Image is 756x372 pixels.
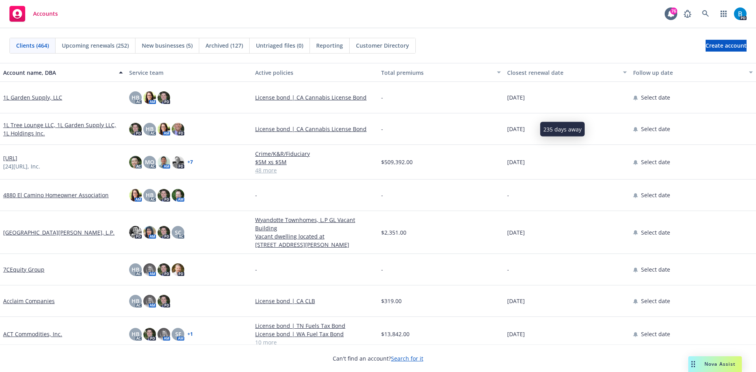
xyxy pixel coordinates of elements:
span: - [507,265,509,274]
div: Total premiums [381,68,492,77]
span: SC [175,228,182,237]
a: [URL] [3,154,17,162]
span: Select date [641,191,670,199]
img: photo [172,263,184,276]
a: 10 more [255,338,375,346]
span: - [381,265,383,274]
span: SF [175,330,181,338]
a: Search [698,6,713,22]
span: $319.00 [381,297,402,305]
img: photo [157,156,170,168]
span: - [381,191,383,199]
span: Select date [641,330,670,338]
a: License bond | CA Cannabis License Bond [255,93,375,102]
span: $509,392.00 [381,158,413,166]
span: Create account [706,38,747,53]
span: [DATE] [507,158,525,166]
a: Search for it [391,355,423,362]
a: Wyandotte Townhomes, L.P GL Vacant Building [255,216,375,232]
span: [DATE] [507,93,525,102]
span: Customer Directory [356,41,409,50]
img: photo [143,263,156,276]
img: photo [143,295,156,307]
span: Select date [641,265,670,274]
img: photo [157,328,170,341]
span: [DATE] [507,125,525,133]
button: Follow up date [630,63,756,82]
span: Nova Assist [704,361,736,367]
span: [DATE] [507,297,525,305]
img: photo [157,123,170,135]
button: Service team [126,63,252,82]
img: photo [172,123,184,135]
span: $2,351.00 [381,228,406,237]
a: 1L Garden Supply, LLC [3,93,62,102]
span: - [255,265,257,274]
span: HB [146,191,154,199]
div: 76 [670,7,677,15]
a: License bond | CA CLB [255,297,375,305]
button: Closest renewal date [504,63,630,82]
span: - [381,125,383,133]
div: Drag to move [688,356,698,372]
img: photo [157,263,170,276]
span: Upcoming renewals (252) [62,41,129,50]
a: Create account [706,40,747,52]
span: Can't find an account? [333,354,423,363]
span: $13,842.00 [381,330,409,338]
a: ACT Commodities, Inc. [3,330,62,338]
img: photo [172,189,184,202]
a: Accounts [6,3,61,25]
div: Follow up date [633,68,744,77]
button: Nova Assist [688,356,742,372]
span: Select date [641,297,670,305]
span: [DATE] [507,330,525,338]
a: License bond | WA Fuel Tax Bond [255,330,375,338]
span: New businesses (5) [142,41,193,50]
a: 48 more [255,166,375,174]
a: [GEOGRAPHIC_DATA][PERSON_NAME], L.P. [3,228,115,237]
a: Report a Bug [680,6,695,22]
span: Select date [641,125,670,133]
img: photo [157,189,170,202]
a: Crime/K&R/Fiduciary [255,150,375,158]
span: - [255,191,257,199]
span: HB [132,330,139,338]
img: photo [143,91,156,104]
span: HB [132,297,139,305]
span: HB [132,93,139,102]
div: Service team [129,68,249,77]
div: Account name, DBA [3,68,114,77]
span: HB [146,125,154,133]
a: License bond | TN Fuels Tax Bond [255,322,375,330]
img: photo [129,226,142,239]
img: photo [143,328,156,341]
a: Acclaim Companies [3,297,55,305]
span: - [507,191,509,199]
img: photo [129,189,142,202]
span: [24][URL], Inc. [3,162,40,170]
a: 1L Tree Lounge LLC, 1L Garden Supply LLC, 1L Holdings Inc. [3,121,123,137]
span: Select date [641,158,670,166]
img: photo [157,226,170,239]
span: MQ [145,158,154,166]
a: Switch app [716,6,732,22]
a: Vacant dwelling located at [STREET_ADDRESS][PERSON_NAME] [255,232,375,249]
span: - [381,93,383,102]
span: Archived (127) [206,41,243,50]
a: + 7 [187,160,193,165]
a: 4880 El Camino Homeowner Association [3,191,109,199]
img: photo [157,295,170,307]
span: Reporting [316,41,343,50]
span: Select date [641,228,670,237]
img: photo [143,226,156,239]
span: HB [132,265,139,274]
span: Untriaged files (0) [256,41,303,50]
img: photo [157,91,170,104]
span: [DATE] [507,228,525,237]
